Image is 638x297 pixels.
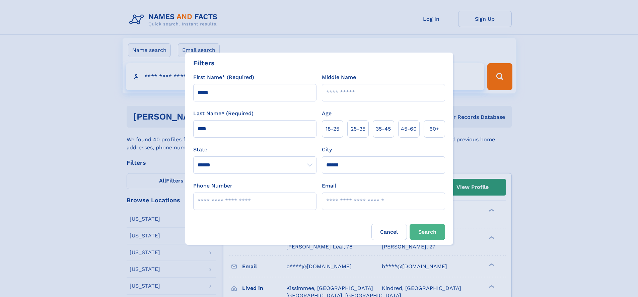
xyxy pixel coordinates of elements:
label: Middle Name [322,73,356,81]
label: Email [322,182,336,190]
span: 60+ [429,125,439,133]
span: 25‑35 [351,125,365,133]
span: 45‑60 [401,125,417,133]
label: First Name* (Required) [193,73,254,81]
button: Search [410,224,445,240]
span: 18‑25 [326,125,339,133]
label: Phone Number [193,182,232,190]
div: Filters [193,58,215,68]
label: City [322,146,332,154]
span: 35‑45 [376,125,391,133]
label: Cancel [371,224,407,240]
label: Last Name* (Required) [193,109,254,118]
label: Age [322,109,332,118]
label: State [193,146,316,154]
